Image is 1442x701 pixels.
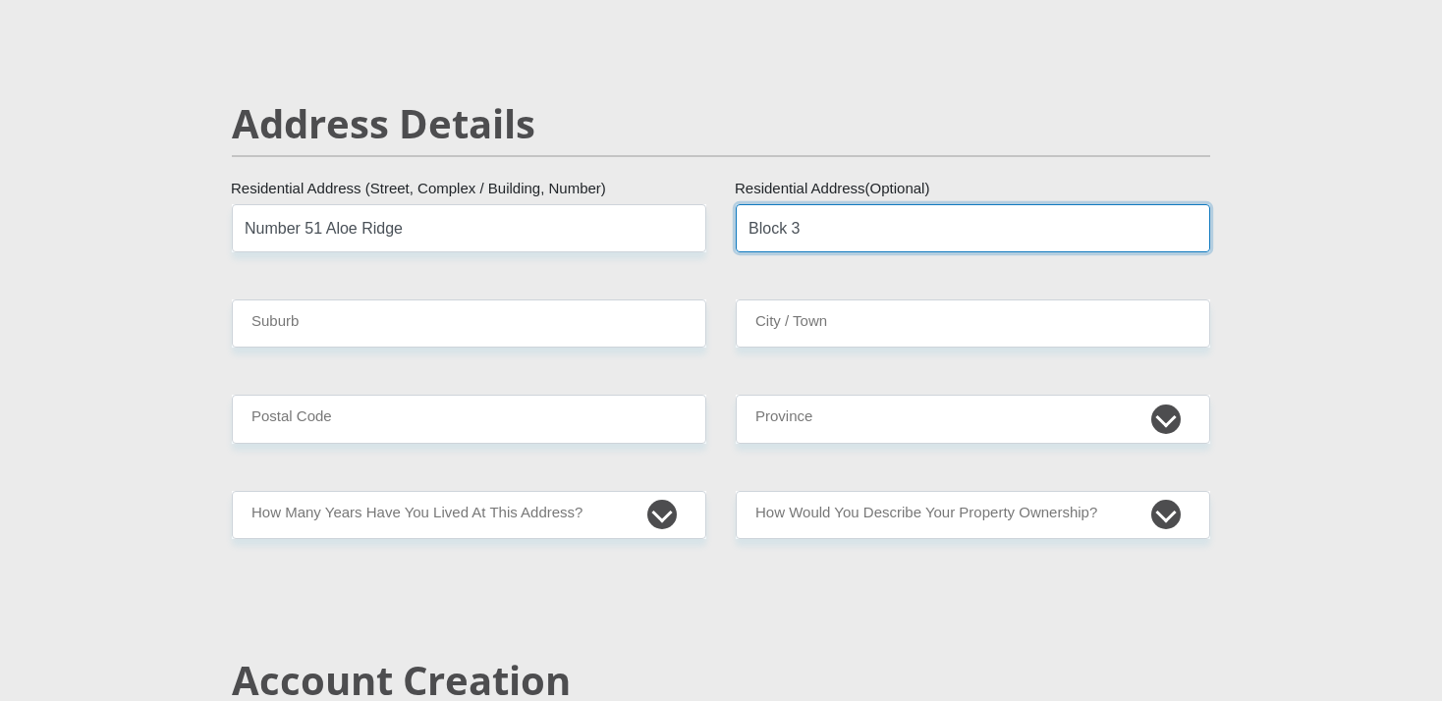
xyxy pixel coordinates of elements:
[232,491,706,539] select: Please select a value
[736,395,1210,443] select: Please Select a Province
[232,395,706,443] input: Postal Code
[232,100,1210,147] h2: Address Details
[736,299,1210,348] input: City
[232,204,706,252] input: Valid residential address
[232,299,706,348] input: Suburb
[736,204,1210,252] input: Address line 2 (Optional)
[736,491,1210,539] select: Please select a value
